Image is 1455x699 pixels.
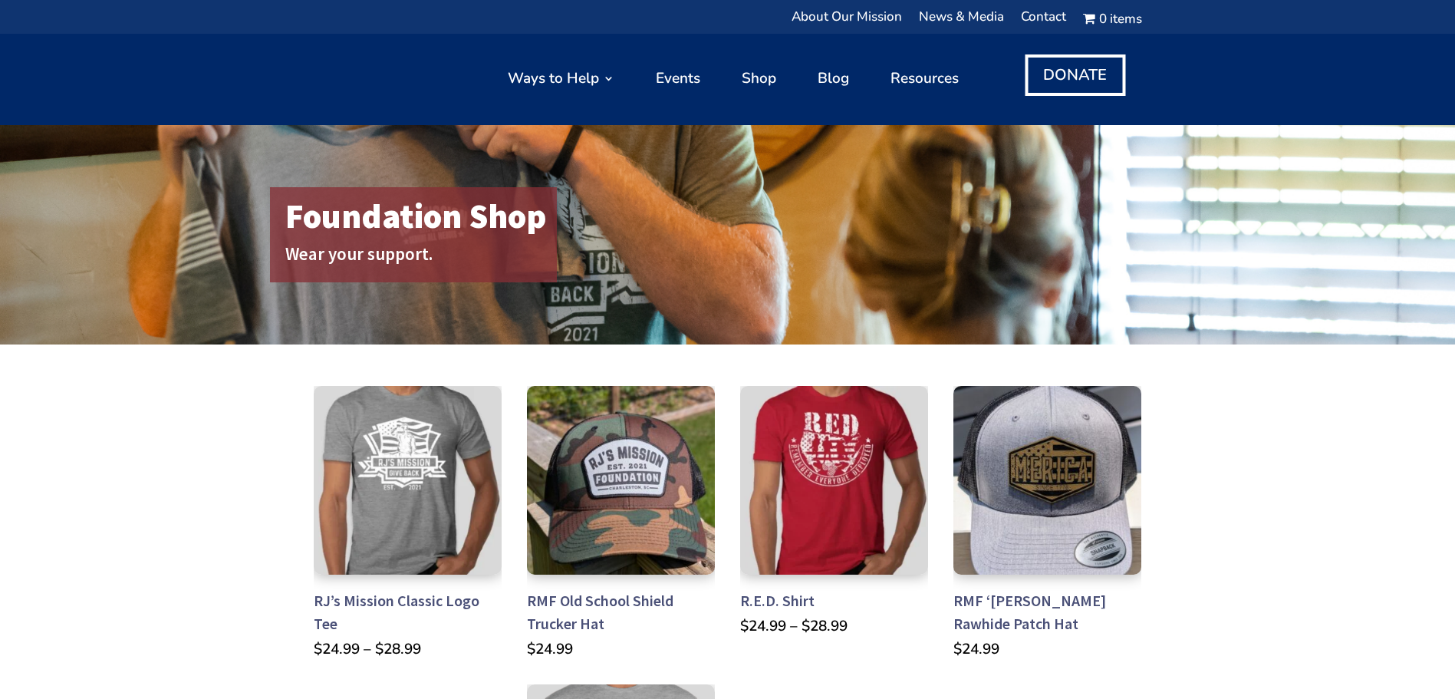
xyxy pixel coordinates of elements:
h1: Foundation Shop [285,195,549,244]
span: $ [314,639,322,659]
span: $ [740,616,749,636]
a: News & Media [919,12,1004,31]
a: Shop [742,41,776,117]
a: Ways to Help [508,41,614,117]
span: – [790,616,798,636]
a: Cart0 items [1083,12,1141,31]
a: RJ’s Mission Classic Logo TeeRJ’s Mission Classic Logo Tee [314,386,502,659]
span: $ [802,616,810,636]
a: Blog [818,41,849,117]
h2: RMF ‘[PERSON_NAME] Rawhide Patch Hat [953,582,1142,639]
bdi: 28.99 [802,616,848,636]
a: R.E.D. ShirtR.E.D. Shirt [740,386,929,636]
a: Events [656,41,700,117]
a: RMF 'Merica Rawhide Patch HatRMF ‘[PERSON_NAME] Rawhide Patch Hat $24.99 [953,386,1142,659]
img: RMF 'Merica Rawhide Patch Hat [953,386,1142,575]
bdi: 28.99 [375,639,421,659]
a: Resources [890,41,959,117]
a: RMF Old School Shield Trucker HatRMF Old School Shield Trucker Hat $24.99 [527,386,716,659]
h2: Wear your support. [285,241,549,275]
bdi: 24.99 [314,639,360,659]
h2: RMF Old School Shield Trucker Hat [527,582,716,639]
bdi: 24.99 [740,616,786,636]
a: DONATE [1025,54,1125,96]
a: About Our Mission [792,12,902,31]
h2: RJ’s Mission Classic Logo Tee [314,582,502,639]
i: Cart [1083,10,1098,28]
img: RJ’s Mission Classic Logo Tee [314,386,502,575]
span: – [364,639,371,659]
span: $ [527,639,535,659]
a: Contact [1021,12,1066,31]
h2: R.E.D. Shirt [740,582,929,616]
img: R.E.D. Shirt [740,386,929,575]
bdi: 24.99 [527,639,573,659]
span: $ [953,639,962,659]
img: RMF Old School Shield Trucker Hat [527,386,716,575]
bdi: 24.99 [953,639,999,659]
span: $ [375,639,384,659]
span: 0 items [1099,14,1142,25]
